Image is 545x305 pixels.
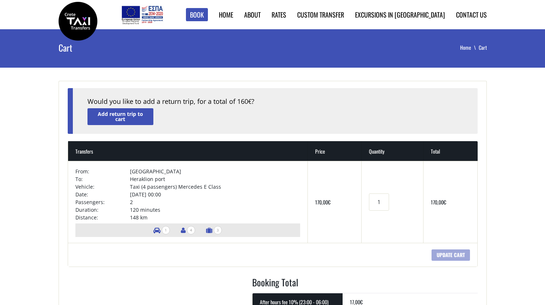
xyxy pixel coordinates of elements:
[479,44,487,51] li: Cart
[431,198,446,206] bdi: 170,00
[244,10,261,19] a: About
[59,2,97,41] img: Crete Taxi Transfers | Crete Taxi Transfers Cart | Crete Taxi Transfers
[297,10,344,19] a: Custom Transfer
[162,226,170,234] span: 1
[59,29,203,66] h1: Cart
[272,10,286,19] a: Rates
[130,206,300,214] td: 120 minutes
[252,276,478,293] h2: Booking Total
[214,226,222,234] span: 3
[177,223,199,237] li: Number of passengers
[187,226,195,234] span: 4
[432,249,470,261] input: Update cart
[186,8,208,22] a: Book
[315,198,331,206] bdi: 170,00
[75,214,130,221] td: Distance:
[130,191,300,198] td: [DATE] 00:00
[75,167,130,175] td: From:
[59,16,97,24] a: Crete Taxi Transfers | Crete Taxi Transfers Cart | Crete Taxi Transfers
[130,167,300,175] td: [GEOGRAPHIC_DATA]
[248,98,251,106] span: €
[328,198,331,206] span: €
[130,214,300,221] td: 148 km
[150,223,173,237] li: Number of vehicles
[130,183,300,191] td: Taxi (4 passengers) Mercedes E Class
[423,141,477,161] th: Total
[87,108,153,125] a: Add return trip to cart
[308,141,362,161] th: Price
[75,183,130,191] td: Vehicle:
[75,175,130,183] td: To:
[130,198,300,206] td: 2
[456,10,487,19] a: Contact us
[362,141,423,161] th: Quantity
[75,198,130,206] td: Passengers:
[130,175,300,183] td: Heraklion port
[202,223,225,237] li: Number of luggage items
[355,10,445,19] a: Excursions in [GEOGRAPHIC_DATA]
[75,191,130,198] td: Date:
[75,206,130,214] td: Duration:
[68,141,308,161] th: Transfers
[87,97,463,106] div: Would you like to add a return trip, for a total of 160 ?
[444,198,446,206] span: €
[460,44,479,51] a: Home
[219,10,233,19] a: Home
[369,193,389,211] input: Transfers quantity
[120,4,164,26] img: e-bannersEUERDF180X90.jpg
